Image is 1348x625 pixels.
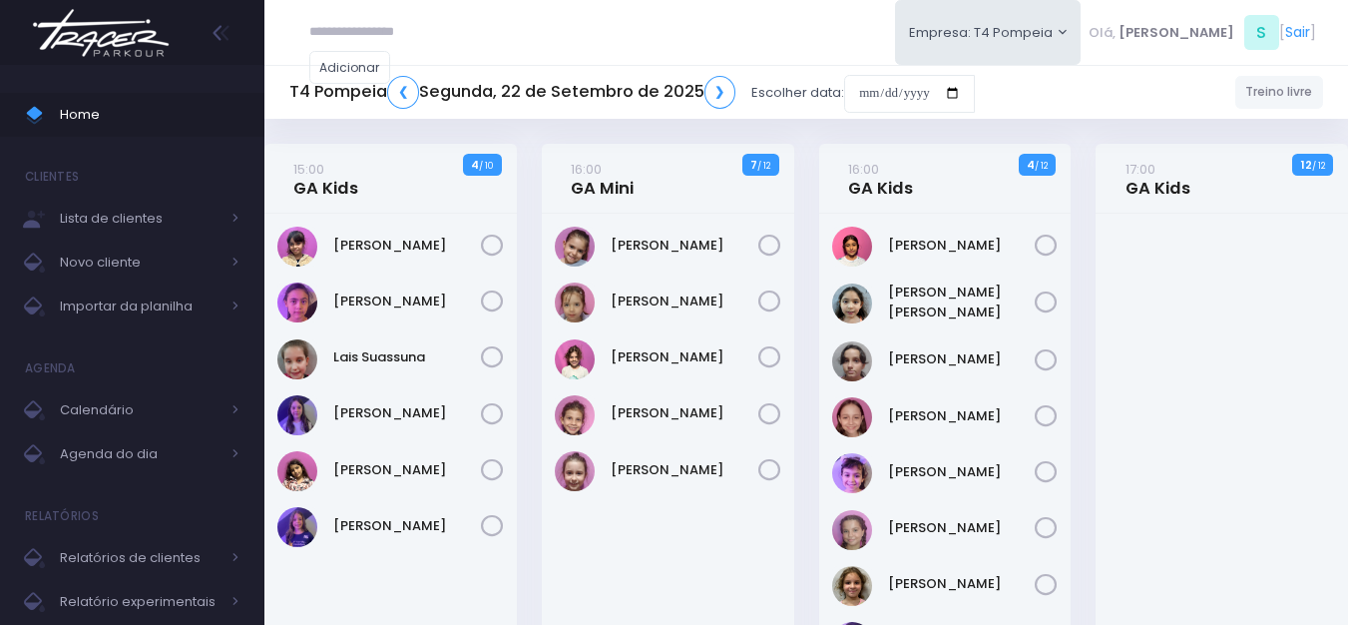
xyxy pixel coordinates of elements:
a: [PERSON_NAME] [333,292,481,312]
small: 17:00 [1125,160,1155,179]
small: / 12 [757,160,770,172]
span: Relatório experimentais [60,589,220,615]
a: [PERSON_NAME] [611,403,758,423]
img: Lia Widman [277,395,317,435]
img: Rafaela Braga [832,566,872,606]
a: [PERSON_NAME] [888,406,1036,426]
div: Escolher data: [289,70,975,116]
img: Nina Loureiro Andrusyszyn [832,453,872,493]
small: / 10 [479,160,493,172]
a: [PERSON_NAME] [611,292,758,312]
img: Marina Xidis Cerqueira [832,397,872,437]
a: [PERSON_NAME] [888,518,1036,538]
a: [PERSON_NAME] [333,403,481,423]
a: [PERSON_NAME] [611,347,758,367]
h5: T4 Pompeia Segunda, 22 de Setembro de 2025 [289,76,735,109]
strong: 12 [1301,157,1312,173]
a: 16:00GA Mini [571,159,634,199]
a: [PERSON_NAME] [333,236,481,256]
small: / 12 [1035,160,1048,172]
h4: Agenda [25,348,76,388]
a: Lais Suassuna [333,347,481,367]
strong: 7 [750,157,757,173]
h4: Relatórios [25,496,99,536]
span: Calendário [60,397,220,423]
a: [PERSON_NAME] [888,236,1036,256]
img: Mariana Tamarindo de Souza [555,339,595,379]
img: Gabrielly Rosa Teixeira [277,283,317,322]
a: [PERSON_NAME] [888,574,1036,594]
a: Sair [1285,22,1310,43]
h4: Clientes [25,157,79,197]
span: [PERSON_NAME] [1119,23,1234,43]
img: Luiza Lobello Demônaco [832,341,872,381]
small: 16:00 [848,160,879,179]
a: [PERSON_NAME] [611,236,758,256]
span: Relatórios de clientes [60,545,220,571]
a: 15:00GA Kids [293,159,358,199]
img: Luísa Veludo Uchôa [555,283,595,322]
strong: 4 [1027,157,1035,173]
a: [PERSON_NAME] [888,349,1036,369]
img: Olivia Tozi [555,395,595,435]
small: 15:00 [293,160,324,179]
span: Novo cliente [60,250,220,276]
span: Agenda do dia [60,441,220,467]
a: 17:00GA Kids [1125,159,1190,199]
small: 16:00 [571,160,602,179]
img: Clarice Lopes [277,227,317,267]
span: Home [60,102,239,128]
img: Rafaella Medeiros [555,451,595,491]
img: Luisa Yen Muller [832,284,872,323]
a: Treino livre [1235,76,1324,109]
span: S [1244,15,1279,50]
a: ❯ [704,76,736,109]
a: [PERSON_NAME] [PERSON_NAME] [888,283,1036,321]
a: Adicionar [309,51,391,84]
a: [PERSON_NAME] [888,462,1036,482]
img: LARA SHIMABUC [555,227,595,267]
img: Paolla Guerreiro [832,510,872,550]
div: [ ] [1081,10,1323,55]
span: Lista de clientes [60,206,220,232]
span: Importar da planilha [60,294,220,319]
strong: 4 [471,157,479,173]
a: [PERSON_NAME] [611,460,758,480]
a: 16:00GA Kids [848,159,913,199]
a: [PERSON_NAME] [333,460,481,480]
img: Lais Suassuna [277,339,317,379]
img: Clara Sigolo [832,227,872,267]
img: Rosa Widman [277,507,317,547]
small: / 12 [1312,160,1325,172]
a: [PERSON_NAME] [333,516,481,536]
img: Luiza Braz [277,451,317,491]
span: Olá, [1089,23,1116,43]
